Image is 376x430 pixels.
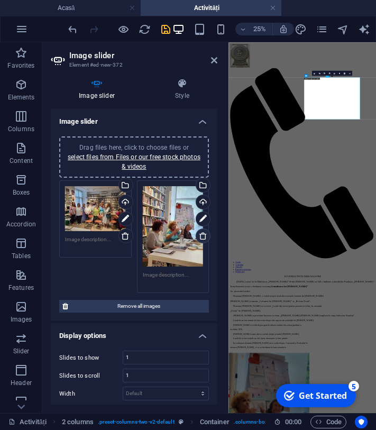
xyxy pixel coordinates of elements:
a: Rotate left 90° [322,70,327,76]
button: 25% [235,23,273,35]
h6: 25% [251,23,268,35]
h4: Style [147,78,217,100]
label: Slides to show [59,355,123,361]
i: AI Writer [358,23,370,35]
i: This element is a customizable preset [179,419,184,425]
span: . columns-box [234,416,268,428]
label: Slides to scroll [59,373,123,379]
span: Code [315,416,342,428]
h4: Activități [141,2,281,14]
h4: Display options [51,323,217,342]
p: Content [10,157,33,165]
i: Reload page [139,23,151,35]
a: Select files from the file manager, stock photos, or upload file(s) [311,70,317,76]
span: . preset-columns-two-v2-default [98,416,175,428]
button: undo [66,23,79,35]
button: Click here to leave preview mode and continue editing [117,23,130,35]
h4: Image slider [51,78,147,100]
span: Click to select. Double-click to edit [62,416,94,428]
span: 00 00 [285,416,301,428]
a: Greyscale [342,70,347,76]
i: Navigator [337,23,349,35]
p: Favorites [7,61,34,70]
div: 5 [75,1,85,12]
span: : [292,418,294,426]
div: Get Started [25,10,73,22]
span: Remove all images [71,300,206,313]
i: Design (Ctrl+Alt+Y) [295,23,307,35]
div: Get Started 5 items remaining, 0% complete [2,4,82,28]
p: Slider [13,347,30,355]
h2: Image slider [69,51,217,60]
i: On resize automatically adjust zoom level to fit chosen device. [279,24,288,34]
button: navigator [336,23,349,35]
button: text_generator [357,23,370,35]
a: Blur [337,70,342,76]
div: ImagineWhatsApp2025-09-04la10.29.32_80e3ab3c-wMpLEKcbLnzkh9a1nFEbOg.jpg [65,186,126,232]
button: design [294,23,307,35]
h6: Session time [274,416,302,428]
button: Usercentrics [355,416,368,428]
a: Click to cancel selection. Double-click to open Pages [8,416,47,428]
a: Confirm ( Ctrl ⏎ ) [347,70,352,76]
a: Change orientation [332,70,337,76]
button: Code [310,416,346,428]
a: Rotate right 90° [327,70,332,76]
a: select files from Files or our free stock photos & videos [68,153,200,170]
label: Width [59,391,123,397]
i: Pages (Ctrl+Alt+S) [316,23,328,35]
p: Tables [12,252,31,260]
a: Crop mode [317,70,322,76]
button: reload [138,23,151,35]
i: Undo: Change slider images (Ctrl+Z) [67,23,79,35]
div: ImagineWhatsApp2025-09-04la10.29.33_a0d45137-rHzuP__hs5cry7HozKKphA.jpg [143,186,204,267]
button: save [159,23,172,35]
h4: Image slider [51,109,217,128]
p: Columns [8,125,34,133]
p: Boxes [13,188,30,197]
p: Features [8,283,34,292]
p: Elements [8,93,35,102]
nav: breadcrumb [62,416,322,428]
button: pages [315,23,328,35]
p: Header [11,379,32,387]
button: Remove all images [59,300,209,313]
h3: Element #ed-new-372 [69,60,196,70]
p: Accordion [6,220,36,228]
span: Drag files here, click to choose files or [68,144,200,170]
span: Click to select. Double-click to edit [200,416,230,428]
p: Images [11,315,32,324]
